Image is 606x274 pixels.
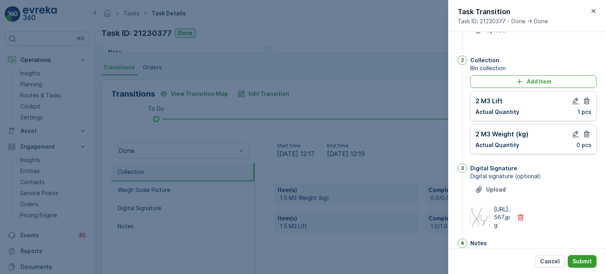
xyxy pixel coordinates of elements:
[527,78,551,86] p: Add Item
[470,183,511,196] button: Upload File
[470,56,499,64] p: Collection
[572,257,592,265] p: Submit
[540,257,560,265] p: Cancel
[470,247,597,255] span: Notes (optional)
[475,129,529,139] p: 2 M3 Weight (kg)
[494,205,512,229] p: [URL]..567.jpg
[475,96,503,106] p: 2 M3 Lift
[458,6,548,17] p: Task Transition
[475,141,519,149] p: Actual Quantity
[486,186,506,194] p: Upload
[578,108,591,116] p: 1 pcs
[458,17,548,25] span: Task ID: 21230377 - Done -> Done
[576,141,591,149] p: 0 pcs
[568,255,597,268] button: Submit
[471,207,490,227] img: Media Preview
[535,255,565,268] button: Cancel
[470,64,597,72] span: Bin collection
[458,239,467,248] div: 4
[470,172,597,180] span: Digital signature (optional)
[458,164,467,173] div: 3
[470,239,487,247] p: Notes
[475,108,519,116] p: Actual Quantity
[458,56,467,65] div: 2
[470,75,597,88] button: Add Item
[470,164,517,172] p: Digital Signature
